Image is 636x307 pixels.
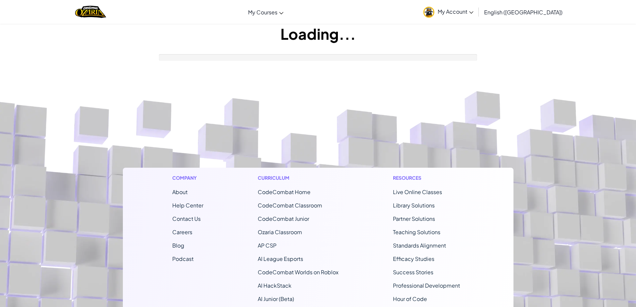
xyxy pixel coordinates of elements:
[393,269,433,276] a: Success Stories
[75,5,106,19] img: Home
[393,174,464,181] h1: Resources
[258,188,310,195] span: CodeCombat Home
[258,228,302,236] a: Ozaria Classroom
[393,282,460,289] a: Professional Development
[258,202,322,209] a: CodeCombat Classroom
[258,255,303,262] a: AI League Esports
[248,9,277,16] span: My Courses
[393,188,442,195] a: Live Online Classes
[258,269,339,276] a: CodeCombat Worlds on Roblox
[258,282,291,289] a: AI HackStack
[75,5,106,19] a: Ozaria by CodeCombat logo
[484,9,563,16] span: English ([GEOGRAPHIC_DATA])
[420,1,477,22] a: My Account
[393,202,435,209] a: Library Solutions
[423,7,434,18] img: avatar
[393,255,434,262] a: Efficacy Studies
[172,215,201,222] span: Contact Us
[258,174,339,181] h1: Curriculum
[258,215,309,222] a: CodeCombat Junior
[172,188,188,195] a: About
[172,202,203,209] a: Help Center
[172,228,192,236] a: Careers
[245,3,287,21] a: My Courses
[481,3,566,21] a: English ([GEOGRAPHIC_DATA])
[172,242,184,249] a: Blog
[258,295,294,302] a: AI Junior (Beta)
[393,242,446,249] a: Standards Alignment
[393,228,440,236] a: Teaching Solutions
[258,242,276,249] a: AP CSP
[438,8,473,15] span: My Account
[172,174,203,181] h1: Company
[393,215,435,222] a: Partner Solutions
[393,295,427,302] a: Hour of Code
[172,255,194,262] a: Podcast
